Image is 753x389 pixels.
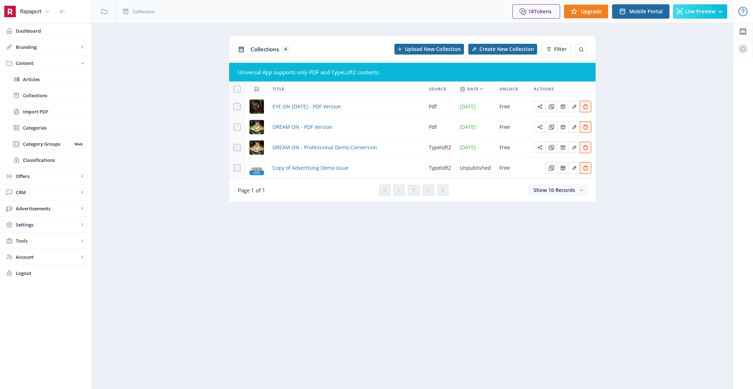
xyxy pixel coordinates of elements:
[7,88,85,103] a: Collections
[16,253,79,261] span: Account
[273,102,341,111] a: EYE ON [DATE] - PDF Version
[495,117,530,137] td: Free
[455,117,495,137] td: [DATE]
[545,103,557,109] a: Edit page
[429,85,446,93] span: Source
[455,137,495,158] td: [DATE]
[580,103,591,109] a: Edit page
[557,144,568,150] a: Edit page
[16,189,79,196] span: CRM
[580,144,591,150] a: Edit page
[23,92,85,99] span: Collections
[20,4,42,19] div: Rapaport
[580,123,591,130] a: Edit page
[132,8,155,15] span: Collection
[425,97,455,117] td: pdf
[495,158,530,178] td: Free
[250,99,264,114] img: cover.jpg
[557,123,568,130] a: Edit page
[7,71,85,87] a: Articles
[564,4,608,19] button: Upgrade
[534,144,545,150] a: Edit page
[229,36,596,202] app-collection-view: Collections
[251,46,279,53] span: Collections
[568,123,580,130] a: Edit page
[534,103,545,109] a: Edit page
[394,44,464,55] button: Upload New Collection
[16,27,86,34] span: Dashboard
[557,164,568,171] a: Edit page
[16,173,79,180] span: Offers
[23,76,85,83] span: Articles
[612,4,669,19] button: Mobile Portal
[512,4,560,19] button: 18Tokens
[557,103,568,109] a: Edit page
[479,46,534,52] span: Create New Collection
[282,46,289,53] span: 4
[4,6,16,17] img: properties.app_icon.png
[72,140,85,147] nb-badge: Web
[534,123,545,130] a: Edit page
[455,158,495,178] td: Unpublished
[580,164,591,171] a: Edit page
[273,85,284,93] span: Title
[273,164,349,172] a: Copy of Advertising Demo Issue
[568,164,580,171] a: Edit page
[464,44,537,55] a: New page
[499,85,518,93] span: Unlock
[534,187,575,193] span: Show 10 Records
[467,85,479,93] span: Date
[545,123,557,130] a: Edit page
[568,103,580,109] a: Edit page
[7,152,85,168] a: Classifications
[554,46,567,52] span: Filter
[7,120,85,136] a: Categories
[23,108,85,115] span: Import PDF
[412,187,415,193] span: 1
[425,137,455,158] td: typeloft2
[23,124,85,131] span: Categories
[629,9,663,14] span: Mobile Portal
[495,137,530,158] td: Free
[16,221,79,228] span: Settings
[273,123,332,131] a: DREAM ON - PDF Version
[408,185,420,196] button: 1
[425,158,455,178] td: typeloft2
[16,60,79,67] span: Content
[545,164,557,171] a: Edit page
[534,8,551,15] span: Tokens
[568,144,580,150] a: Edit page
[238,187,265,194] span: Page 1 of 1
[425,117,455,137] td: pdf
[529,185,587,196] button: Show 10 Records
[273,143,377,152] a: DREAM ON - Professional Demo Conversion
[250,161,264,175] img: cover.jpg
[685,9,715,14] span: Live Preview
[16,237,79,244] span: Tools
[405,46,461,52] span: Upload New Collection
[250,120,264,134] img: cover.jpg
[7,136,85,152] a: Category GroupsWeb
[23,156,85,164] span: Classifications
[16,270,86,277] span: Logout
[7,104,85,119] a: Import PDF
[16,205,79,212] span: Advertisements
[534,85,554,93] span: Actions
[468,44,537,55] button: Create New Collection
[581,9,602,14] span: Upgrade
[250,140,264,155] img: 6650185c-8fc4-490e-b993-a8b6e929c230.jpg
[545,144,557,150] a: Edit page
[541,44,571,55] button: Filter
[495,97,530,117] td: Free
[673,4,727,19] button: Live Preview
[23,140,72,147] span: Category Groups
[16,43,79,51] span: Branding
[238,69,587,76] div: Universal App supports only PDF and TypeLoft2 contents.
[455,97,495,117] td: [DATE]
